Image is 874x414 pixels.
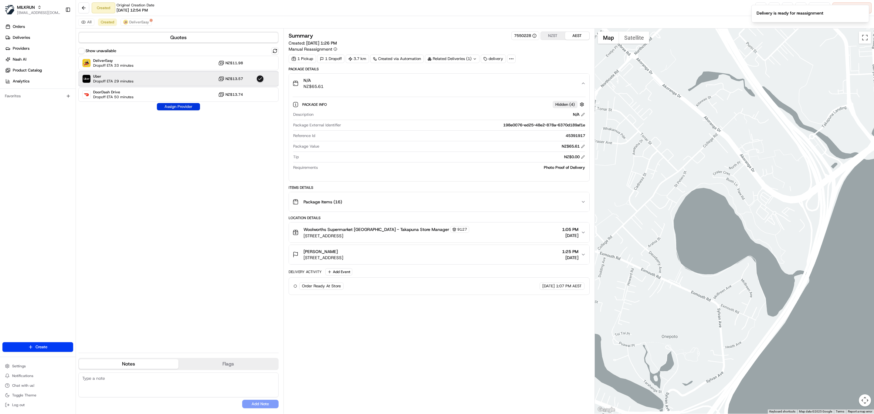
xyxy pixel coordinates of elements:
span: [DATE] 1:26 PM [306,40,337,46]
button: NZST [541,32,565,40]
button: NZ$13.74 [218,92,243,98]
button: Assign Provider [157,103,200,110]
span: [DATE] [562,255,578,261]
a: Product Catalog [2,65,76,75]
span: Created [101,20,114,25]
button: Created [98,18,117,26]
span: [DATE] [562,232,578,239]
span: Requirements [293,165,318,170]
span: Uber [93,74,134,79]
a: Terms [836,410,844,413]
span: Deliveries [13,35,30,40]
span: [STREET_ADDRESS] [303,233,469,239]
img: DoorDash Drive [83,91,90,98]
button: Chat with us! [2,381,73,390]
div: Location Details [289,215,590,220]
span: Chat with us! [12,383,34,388]
span: Package Items ( 16 ) [303,199,342,205]
span: Original Creation Date [117,3,154,8]
span: Create [36,344,47,350]
button: NZ$11.98 [218,60,243,66]
a: Open this area in Google Maps (opens a new window) [596,406,616,414]
span: [DATE] [542,283,555,289]
span: Manual Reassignment [289,46,332,52]
div: 45391917 [318,133,585,139]
a: Nash AI [2,55,76,64]
a: Report a map error [848,410,872,413]
span: Dropoff ETA 50 minutes [93,95,134,99]
button: Notifications [2,372,73,380]
button: Quotes [79,33,278,42]
label: Show unavailable [86,48,116,54]
span: Created: [289,40,337,46]
button: MILKRUNMILKRUN[EMAIL_ADDRESS][DOMAIN_NAME] [2,2,63,17]
button: [EMAIL_ADDRESS][DOMAIN_NAME] [17,10,60,15]
span: Nash AI [13,57,26,62]
img: Google [596,406,616,414]
span: Notifications [12,373,33,378]
span: DeliverEasy [93,58,134,63]
span: NZ$13.74 [225,92,243,97]
button: Package Items (16) [289,192,589,212]
button: Show satellite imagery [619,32,649,44]
a: Deliveries [2,33,76,42]
button: DeliverEasy [120,18,152,26]
div: Favorites [2,91,73,101]
button: Toggle Theme [2,391,73,399]
button: Notes [79,359,178,369]
div: Items Details [289,185,590,190]
button: Add Event [325,268,352,275]
a: Providers [2,44,76,53]
span: Dropoff ETA 33 minutes [93,63,134,68]
button: All [78,18,94,26]
span: Description [293,112,313,117]
span: 1:07 PM AEST [556,283,582,289]
span: Package Info [302,102,328,107]
span: Log out [12,402,25,407]
div: NZ$65.61 [562,144,585,149]
button: MILKRUN [17,4,35,10]
button: Hidden (4) [553,101,586,108]
button: Create [2,342,73,352]
span: Map data ©2025 Google [799,410,832,413]
span: NZ$13.57 [225,76,243,81]
span: Order Ready At Store [302,283,341,289]
div: Delivery is ready for reassignment [757,10,823,16]
button: NZ$13.57 [218,76,243,82]
div: NZ$0.00 [564,154,585,160]
div: delivery [481,55,506,63]
h3: Summary [289,33,313,38]
span: 9127 [457,227,467,232]
div: 198e0076-ed25-48e2-878a-6370d189af1e [344,122,585,128]
div: Delivery Activity [289,269,322,274]
span: Package External Identifier [293,122,341,128]
span: N/A [303,77,324,83]
div: N/A [573,112,585,117]
div: Related Deliveries (1) [425,55,479,63]
a: Analytics [2,76,76,86]
button: N/ANZ$65.61 [289,74,589,93]
img: DeliverEasy [83,59,90,67]
button: 7550228 [514,33,537,38]
button: AEST [565,32,589,40]
span: NZ$11.98 [225,61,243,65]
span: Toggle Theme [12,393,36,398]
span: Hidden ( 4 ) [555,102,575,107]
button: [PERSON_NAME][STREET_ADDRESS]1:25 PM[DATE] [289,245,589,264]
span: [DATE] 12:54 PM [117,8,148,13]
img: MILKRUN [5,5,15,15]
img: Uber [83,75,90,83]
span: Reference Id [293,133,315,139]
img: delivereasy_logo.png [123,20,128,25]
span: NZ$65.61 [303,83,324,89]
button: Log out [2,401,73,409]
button: Map camera controls [859,394,871,406]
button: Show street map [598,32,619,44]
span: 1:05 PM [562,226,578,232]
span: Dropoff ETA 29 minutes [93,79,134,84]
div: N/ANZ$65.61 [289,93,589,181]
button: Manual Reassignment [289,46,337,52]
